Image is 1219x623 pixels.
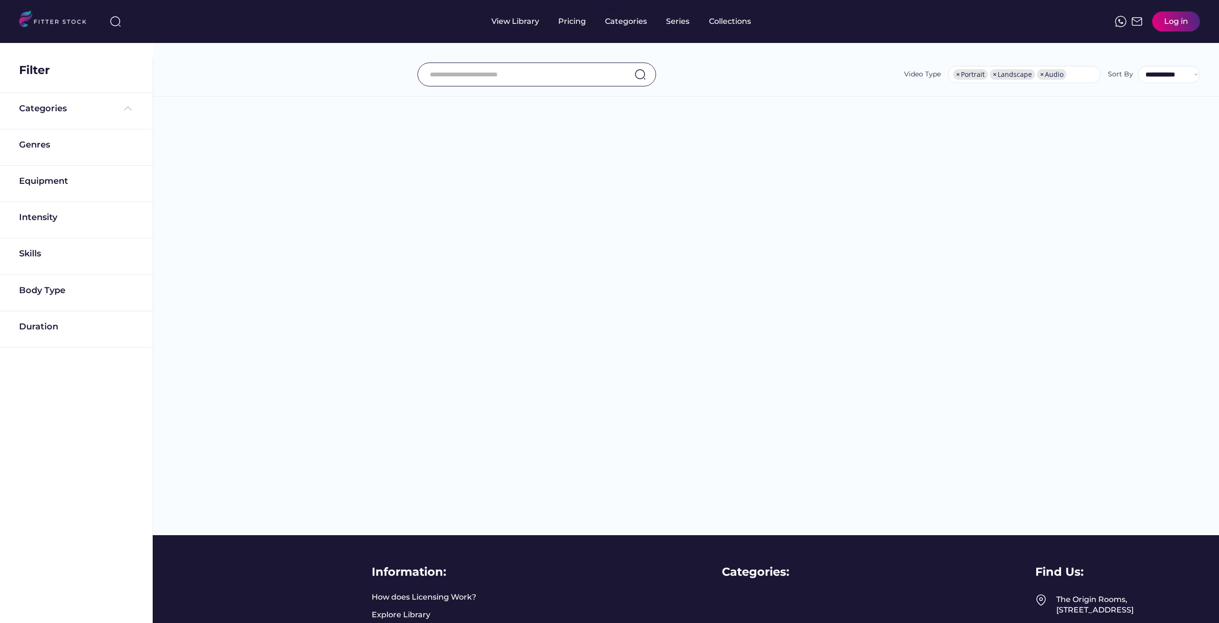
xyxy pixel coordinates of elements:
div: Categories [19,103,67,115]
div: Information: [372,564,446,580]
img: yH5BAEAAAAALAAAAAABAAEAAAIBRAA7 [122,212,134,223]
img: search-normal%203.svg [110,16,121,27]
div: Equipment [19,175,68,187]
div: Pricing [558,16,586,27]
span: × [993,71,997,78]
span: × [956,71,960,78]
img: Frame%20%285%29.svg [122,103,134,114]
div: The Origin Rooms, [STREET_ADDRESS] [1056,594,1200,616]
div: Collections [709,16,751,27]
div: Log in [1164,16,1188,27]
a: Explore Library [372,610,430,620]
img: yH5BAEAAAAALAAAAAABAAEAAAIBRAA7 [122,248,134,260]
img: yH5BAEAAAAALAAAAAABAAEAAAIBRAA7 [122,321,134,332]
div: Genres [19,139,50,151]
div: Body Type [19,285,65,296]
div: Intensity [19,211,57,223]
li: Audio [1037,69,1066,80]
div: Video Type [904,70,941,79]
img: yH5BAEAAAAALAAAAAABAAEAAAIBRAA7 [122,176,134,187]
li: Landscape [990,69,1035,80]
div: Duration [19,321,58,333]
img: search-normal.svg [635,69,646,80]
div: Sort By [1108,70,1133,79]
a: How does Licensing Work? [372,592,476,602]
img: meteor-icons_whatsapp%20%281%29.svg [1115,16,1126,27]
img: yH5BAEAAAAALAAAAAABAAEAAAIBRAA7 [122,139,134,150]
img: LOGO.svg [19,11,94,30]
div: Series [666,16,690,27]
img: Frame%2051.svg [1131,16,1143,27]
img: yH5BAEAAAAALAAAAAABAAEAAAIBRAA7 [122,285,134,296]
div: View Library [491,16,539,27]
div: Find Us: [1035,564,1084,580]
img: Frame%2049.svg [1035,594,1047,606]
div: Filter [19,62,50,78]
li: Portrait [953,69,988,80]
span: × [1040,71,1044,78]
div: Categories [605,16,647,27]
div: Skills [19,248,43,260]
div: Categories: [722,564,789,580]
div: fvck [605,5,617,14]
